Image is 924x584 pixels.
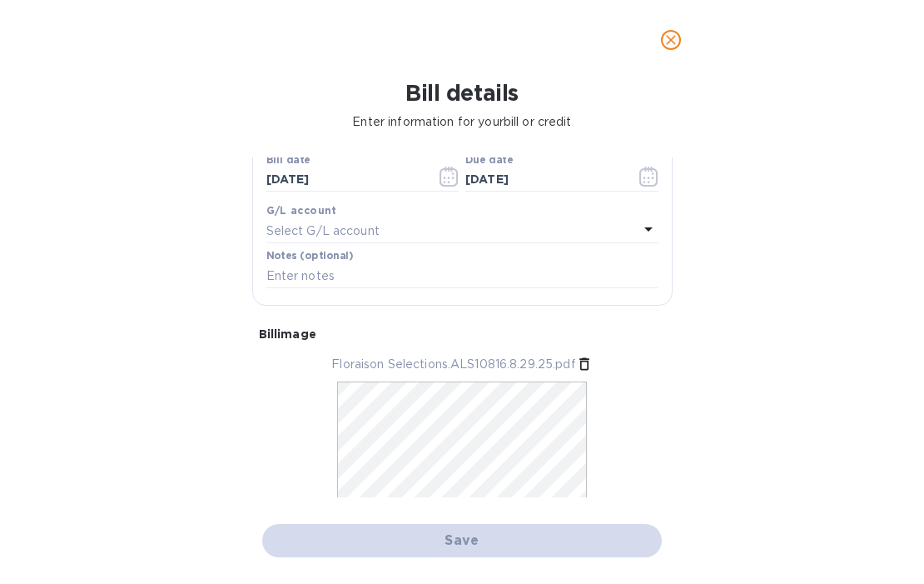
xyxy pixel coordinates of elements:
button: close [651,20,691,60]
label: Notes (optional) [266,252,354,262]
h1: Bill details [13,80,911,107]
p: Enter information for your bill or credit [13,113,911,131]
p: Select G/L account [266,222,380,240]
input: Enter notes [266,263,658,288]
b: G/L account [266,204,337,217]
label: Bill date [266,155,310,165]
label: Due date [465,155,513,165]
p: Floraison Selections.ALS10816.8.29.25.pdf [331,356,575,373]
input: Select date [266,167,424,192]
input: Due date [465,167,623,192]
p: Bill image [259,326,666,342]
